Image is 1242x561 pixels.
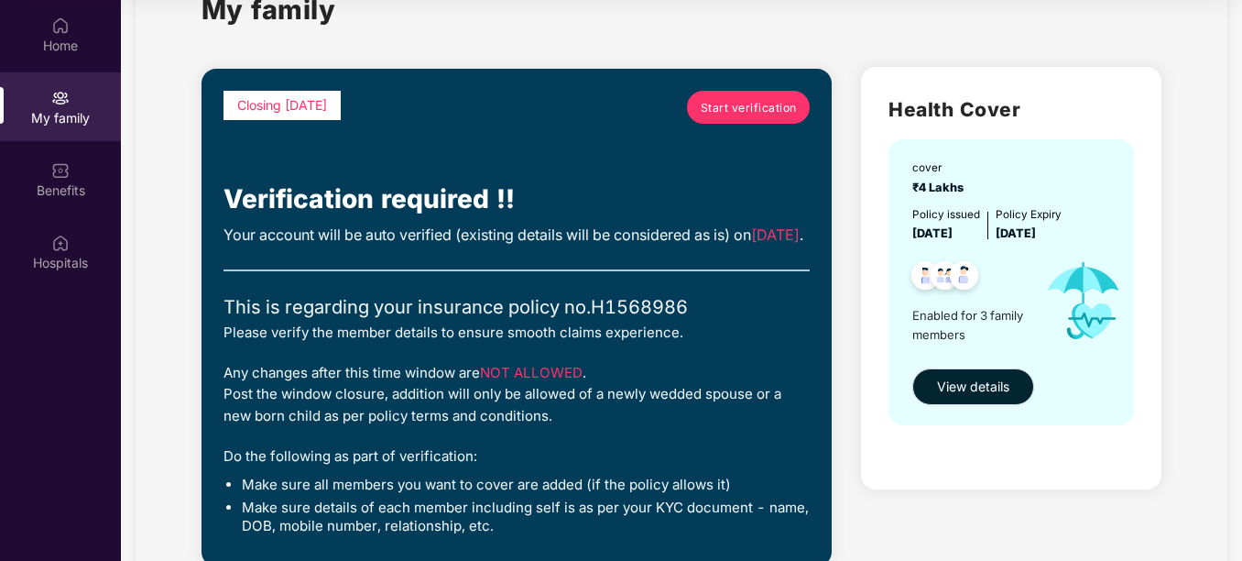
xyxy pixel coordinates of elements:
div: This is regarding your insurance policy no. H1568986 [223,293,810,323]
img: svg+xml;base64,PHN2ZyBpZD0iSG9tZSIgeG1sbnM9Imh0dHA6Ly93d3cudzMub3JnLzIwMDAvc3ZnIiB3aWR0aD0iMjAiIG... [51,16,70,35]
span: Start verification [701,99,797,116]
img: svg+xml;base64,PHN2ZyBpZD0iQmVuZWZpdHMiIHhtbG5zPSJodHRwOi8vd3d3LnczLm9yZy8yMDAwL3N2ZyIgd2lkdGg9Ij... [51,161,70,180]
img: svg+xml;base64,PHN2ZyB4bWxucz0iaHR0cDovL3d3dy53My5vcmcvMjAwMC9zdmciIHdpZHRoPSI0OC45NDMiIGhlaWdodD... [903,256,948,301]
img: svg+xml;base64,PHN2ZyB4bWxucz0iaHR0cDovL3d3dy53My5vcmcvMjAwMC9zdmciIHdpZHRoPSI0OC45NDMiIGhlaWdodD... [942,256,986,301]
img: svg+xml;base64,PHN2ZyB4bWxucz0iaHR0cDovL3d3dy53My5vcmcvMjAwMC9zdmciIHdpZHRoPSI0OC45MTUiIGhlaWdodD... [922,256,967,301]
img: svg+xml;base64,PHN2ZyBpZD0iSG9zcGl0YWxzIiB4bWxucz0iaHR0cDovL3d3dy53My5vcmcvMjAwMC9zdmciIHdpZHRoPS... [51,234,70,252]
li: Make sure all members you want to cover are added (if the policy allows it) [242,476,810,494]
div: Do the following as part of verification: [223,445,810,467]
div: Your account will be auto verified (existing details will be considered as is) on . [223,224,810,247]
div: Any changes after this time window are . Post the window closure, addition will only be allowed o... [223,362,810,427]
span: [DATE] [996,226,1036,240]
span: ₹4 Lakhs [912,181,969,194]
span: Closing [DATE] [237,97,327,113]
div: cover [912,159,969,176]
img: icon [1030,243,1138,359]
span: [DATE] [751,225,800,244]
button: View details [912,368,1034,405]
div: Policy Expiry [996,206,1062,223]
span: View details [937,377,1009,397]
h2: Health Cover [888,94,1134,125]
li: Make sure details of each member including self is as per your KYC document - name, DOB, mobile n... [242,499,810,535]
span: [DATE] [912,226,953,240]
div: Please verify the member details to ensure smooth claims experience. [223,322,810,344]
span: NOT ALLOWED [480,364,583,381]
span: Enabled for 3 family members [912,306,1030,344]
div: Policy issued [912,206,980,223]
div: Verification required !! [223,179,810,219]
img: svg+xml;base64,PHN2ZyB3aWR0aD0iMjAiIGhlaWdodD0iMjAiIHZpZXdCb3g9IjAgMCAyMCAyMCIgZmlsbD0ibm9uZSIgeG... [51,89,70,107]
a: Start verification [687,91,810,124]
